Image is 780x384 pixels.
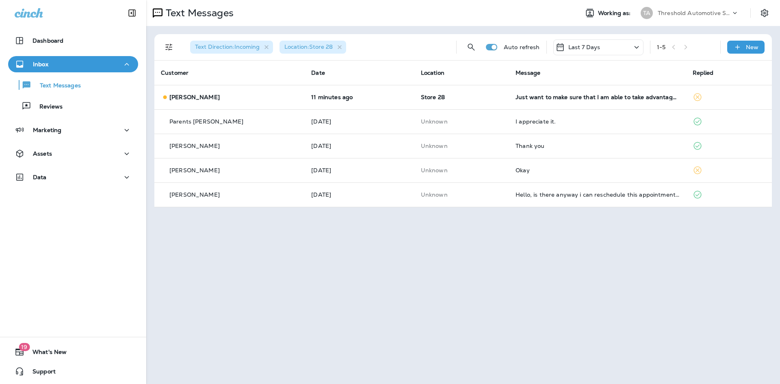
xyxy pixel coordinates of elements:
p: Text Messages [32,82,81,90]
span: Location [421,69,444,76]
p: New [746,44,758,50]
span: Text Direction : Incoming [195,43,260,50]
p: [PERSON_NAME] [169,94,220,100]
p: Inbox [33,61,48,67]
span: 19 [19,343,30,351]
span: Location : Store 28 [284,43,333,50]
div: Location:Store 28 [279,41,346,54]
p: Marketing [33,127,61,133]
p: Sep 3, 2025 08:13 PM [311,191,407,198]
p: [PERSON_NAME] [169,167,220,174]
p: Sep 5, 2025 01:01 PM [311,143,407,149]
p: Data [33,174,47,180]
div: 1 - 5 [657,44,665,50]
p: Parents [PERSON_NAME] [169,118,243,125]
button: Settings [757,6,772,20]
p: Auto refresh [504,44,540,50]
span: What's New [24,349,67,358]
p: Sep 5, 2025 01:13 PM [311,118,407,125]
button: Search Messages [463,39,479,55]
span: Replied [693,69,714,76]
p: Assets [33,150,52,157]
button: Reviews [8,98,138,115]
p: Text Messages [162,7,234,19]
div: Text Direction:Incoming [190,41,273,54]
p: Reviews [31,103,63,111]
p: [PERSON_NAME] [169,143,220,149]
span: Store 28 [421,93,445,101]
span: Customer [161,69,188,76]
button: Marketing [8,122,138,138]
p: This customer does not have a last location and the phone number they messaged is not assigned to... [421,143,503,149]
button: Text Messages [8,76,138,93]
p: This customer does not have a last location and the phone number they messaged is not assigned to... [421,191,503,198]
div: I appreciate it. [516,118,679,125]
p: Sep 8, 2025 11:56 AM [311,94,407,100]
button: 19What's New [8,344,138,360]
span: Message [516,69,540,76]
button: Assets [8,145,138,162]
button: Dashboard [8,33,138,49]
div: TA [641,7,653,19]
div: Thank you [516,143,679,149]
p: Sep 5, 2025 12:43 PM [311,167,407,174]
button: Filters [161,39,177,55]
p: Dashboard [32,37,63,44]
p: Last 7 Days [568,44,600,50]
p: Threshold Automotive Service dba Grease Monkey [658,10,731,16]
p: This customer does not have a last location and the phone number they messaged is not assigned to... [421,118,503,125]
button: Inbox [8,56,138,72]
div: Just want to make sure that I am able to take advantage of the Fair Special since I booked while ... [516,94,679,100]
span: Working as: [598,10,633,17]
p: This customer does not have a last location and the phone number they messaged is not assigned to... [421,167,503,174]
button: Support [8,363,138,380]
span: Date [311,69,325,76]
div: Okay [516,167,679,174]
button: Collapse Sidebar [121,5,143,21]
button: Data [8,169,138,185]
div: Hello, is there anyway i can reschedule this appointment? Something came up [516,191,679,198]
span: Support [24,368,56,378]
p: [PERSON_NAME] [169,191,220,198]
